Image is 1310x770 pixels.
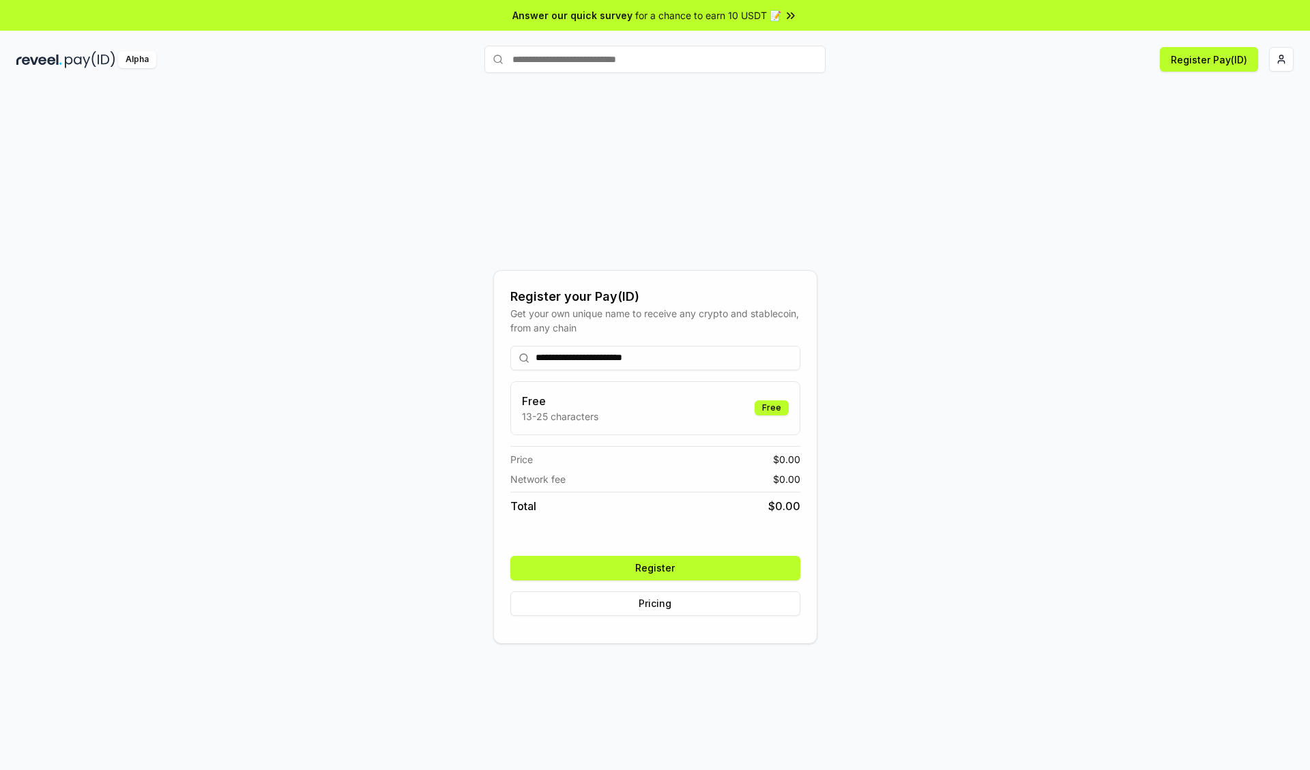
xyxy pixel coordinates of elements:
[510,556,800,580] button: Register
[522,409,598,424] p: 13-25 characters
[635,8,781,23] span: for a chance to earn 10 USDT 📝
[510,591,800,616] button: Pricing
[755,400,789,415] div: Free
[522,393,598,409] h3: Free
[512,8,632,23] span: Answer our quick survey
[768,498,800,514] span: $ 0.00
[65,51,115,68] img: pay_id
[510,452,533,467] span: Price
[773,452,800,467] span: $ 0.00
[118,51,156,68] div: Alpha
[16,51,62,68] img: reveel_dark
[510,498,536,514] span: Total
[1160,47,1258,72] button: Register Pay(ID)
[510,287,800,306] div: Register your Pay(ID)
[773,472,800,486] span: $ 0.00
[510,306,800,335] div: Get your own unique name to receive any crypto and stablecoin, from any chain
[510,472,566,486] span: Network fee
